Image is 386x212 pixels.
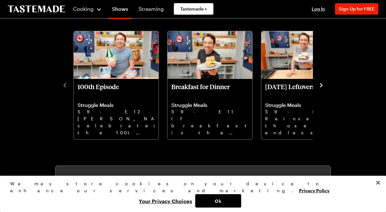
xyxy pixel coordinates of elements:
[171,115,249,136] p: If breakfast is the most important meal of the day, why not eat it for dinner too?
[74,31,159,79] img: 100th Episode
[171,108,249,115] p: S9 - E11
[62,81,68,88] button: navigate to previous item
[171,83,249,98] p: Breakfast for Dinner
[73,6,93,12] span: Cooking
[73,29,167,140] div: 1 / 12
[265,115,342,136] p: Reinvent those endless [DATE] leftovers with revamped dishes the family will love.
[174,3,213,15] a: Tastemade +
[73,1,102,17] button: Cooking
[261,31,346,79] img: Thanksgiving Leftovers
[167,29,261,140] div: 2 / 12
[335,3,378,15] button: Sign Up for FREE
[78,108,155,115] p: S9 - E12
[171,83,249,136] a: Breakfast for Dinner
[8,5,65,13] a: To Tastemade Home Page
[312,6,325,11] span: Log In
[167,31,252,79] img: Breakfast for Dinner
[371,176,385,190] button: Close
[108,1,132,19] a: Shows
[265,102,342,108] p: Struggle Meals
[167,31,252,139] div: Breakfast for Dinner
[10,180,370,208] div: Privacy
[78,83,155,136] a: 100th Episode
[261,31,346,139] div: Thanksgiving Leftovers
[180,6,207,12] span: Tastemade +
[136,194,195,208] button: Your Privacy Choices
[78,115,155,136] p: [PERSON_NAME] celebrates the 100th episode of Struggle Meals with a look back on memorable moments.
[261,29,354,140] div: 3 / 12
[299,187,330,193] a: More information about your privacy, opens in a new tab
[171,102,249,108] p: Struggle Meals
[318,81,324,88] button: navigate to next item
[265,83,342,136] a: Thanksgiving Leftovers
[78,83,155,98] p: 100th Episode
[339,6,375,11] span: Sign Up for FREE
[78,102,155,108] p: Struggle Meals
[10,180,370,194] div: We may store cookies on your device to enhance our services and marketing.
[265,83,342,98] p: [DATE] Leftovers
[265,108,342,115] p: S9 - E10
[195,194,241,208] button: Ok
[74,31,159,139] div: 100th Episode
[306,6,331,12] button: Log In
